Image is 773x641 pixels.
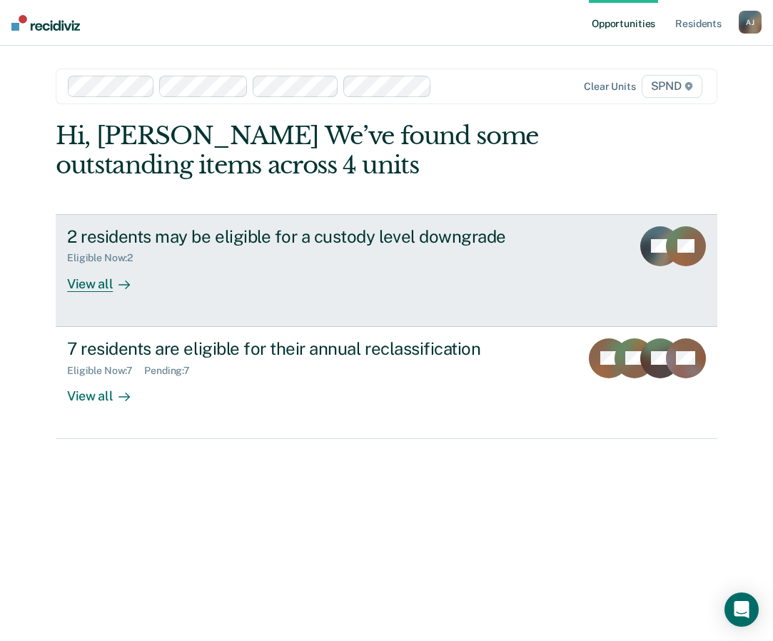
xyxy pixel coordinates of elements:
[724,592,759,627] div: Open Intercom Messenger
[642,75,702,98] span: SPND
[67,226,568,247] div: 2 residents may be eligible for a custody level downgrade
[584,81,636,93] div: Clear units
[67,376,147,404] div: View all
[11,15,80,31] img: Recidiviz
[56,214,717,327] a: 2 residents may be eligible for a custody level downgradeEligible Now:2View all
[67,252,144,264] div: Eligible Now : 2
[56,327,717,439] a: 7 residents are eligible for their annual reclassificationEligible Now:7Pending:7View all
[739,11,762,34] div: A J
[67,338,568,359] div: 7 residents are eligible for their annual reclassification
[56,121,585,180] div: Hi, [PERSON_NAME] We’ve found some outstanding items across 4 units
[144,365,201,377] div: Pending : 7
[67,264,147,292] div: View all
[67,365,144,377] div: Eligible Now : 7
[739,11,762,34] button: AJ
